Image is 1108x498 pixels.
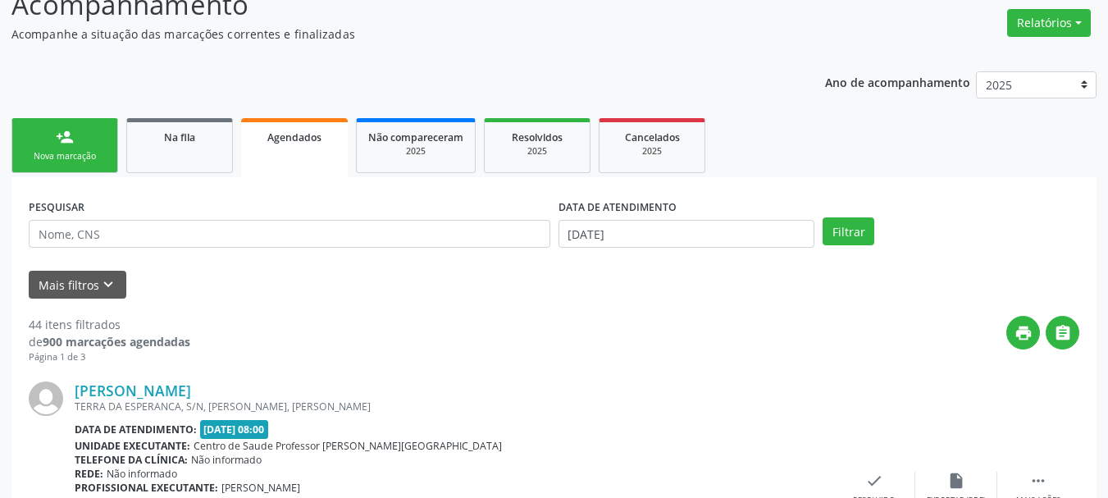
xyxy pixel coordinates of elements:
div: de [29,333,190,350]
div: Página 1 de 3 [29,350,190,364]
button: Relatórios [1007,9,1091,37]
span: [PERSON_NAME] [221,481,300,495]
span: Na fila [164,130,195,144]
b: Rede: [75,467,103,481]
input: Selecione um intervalo [559,220,815,248]
i: check [865,472,883,490]
span: Resolvidos [512,130,563,144]
div: 2025 [611,145,693,158]
b: Profissional executante: [75,481,218,495]
div: TERRA DA ESPERANCA, S/N, [PERSON_NAME], [PERSON_NAME] [75,400,833,413]
span: Não compareceram [368,130,463,144]
a: [PERSON_NAME] [75,381,191,400]
i: insert_drive_file [947,472,965,490]
button: print [1006,316,1040,350]
span: Não informado [191,453,262,467]
input: Nome, CNS [29,220,550,248]
b: Data de atendimento: [75,423,197,436]
img: img [29,381,63,416]
button: Filtrar [823,217,874,245]
strong: 900 marcações agendadas [43,334,190,350]
i: print [1015,324,1033,342]
div: 44 itens filtrados [29,316,190,333]
div: person_add [56,128,74,146]
span: Agendados [267,130,321,144]
div: 2025 [496,145,578,158]
b: Unidade executante: [75,439,190,453]
p: Acompanhe a situação das marcações correntes e finalizadas [11,25,771,43]
button:  [1046,316,1079,350]
span: Centro de Saude Professor [PERSON_NAME][GEOGRAPHIC_DATA] [194,439,502,453]
div: Nova marcação [24,150,106,162]
i:  [1029,472,1047,490]
i: keyboard_arrow_down [99,276,117,294]
span: Cancelados [625,130,680,144]
button: Mais filtroskeyboard_arrow_down [29,271,126,299]
div: 2025 [368,145,463,158]
i:  [1054,324,1072,342]
label: PESQUISAR [29,194,84,220]
b: Telefone da clínica: [75,453,188,467]
span: Não informado [107,467,177,481]
span: [DATE] 08:00 [200,420,269,439]
p: Ano de acompanhamento [825,71,970,92]
label: DATA DE ATENDIMENTO [559,194,677,220]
